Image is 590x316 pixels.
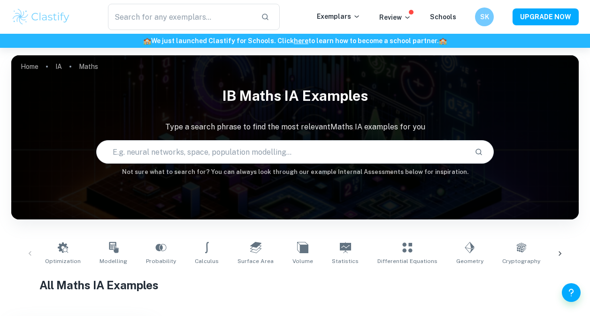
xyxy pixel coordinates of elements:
[11,82,579,110] h1: IB Maths IA examples
[294,37,308,45] a: here
[2,36,588,46] h6: We just launched Clastify for Schools. Click to learn how to become a school partner.
[143,37,151,45] span: 🏫
[456,257,483,265] span: Geometry
[39,277,550,293] h1: All Maths IA Examples
[292,257,313,265] span: Volume
[146,257,176,265] span: Probability
[45,257,81,265] span: Optimization
[430,13,456,21] a: Schools
[11,121,579,133] p: Type a search phrase to find the most relevant Maths IA examples for you
[11,8,71,26] img: Clastify logo
[502,257,540,265] span: Cryptography
[513,8,579,25] button: UPGRADE NOW
[475,8,494,26] button: SK
[562,283,581,302] button: Help and Feedback
[97,139,467,165] input: E.g. neural networks, space, population modelling...
[377,257,437,265] span: Differential Equations
[471,144,487,160] button: Search
[439,37,447,45] span: 🏫
[332,257,359,265] span: Statistics
[55,60,62,73] a: IA
[379,12,411,23] p: Review
[238,257,274,265] span: Surface Area
[100,257,127,265] span: Modelling
[195,257,219,265] span: Calculus
[479,12,490,22] h6: SK
[108,4,254,30] input: Search for any exemplars...
[11,167,579,177] h6: Not sure what to search for? You can always look through our example Internal Assessments below f...
[317,11,360,22] p: Exemplars
[21,60,38,73] a: Home
[79,61,98,72] p: Maths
